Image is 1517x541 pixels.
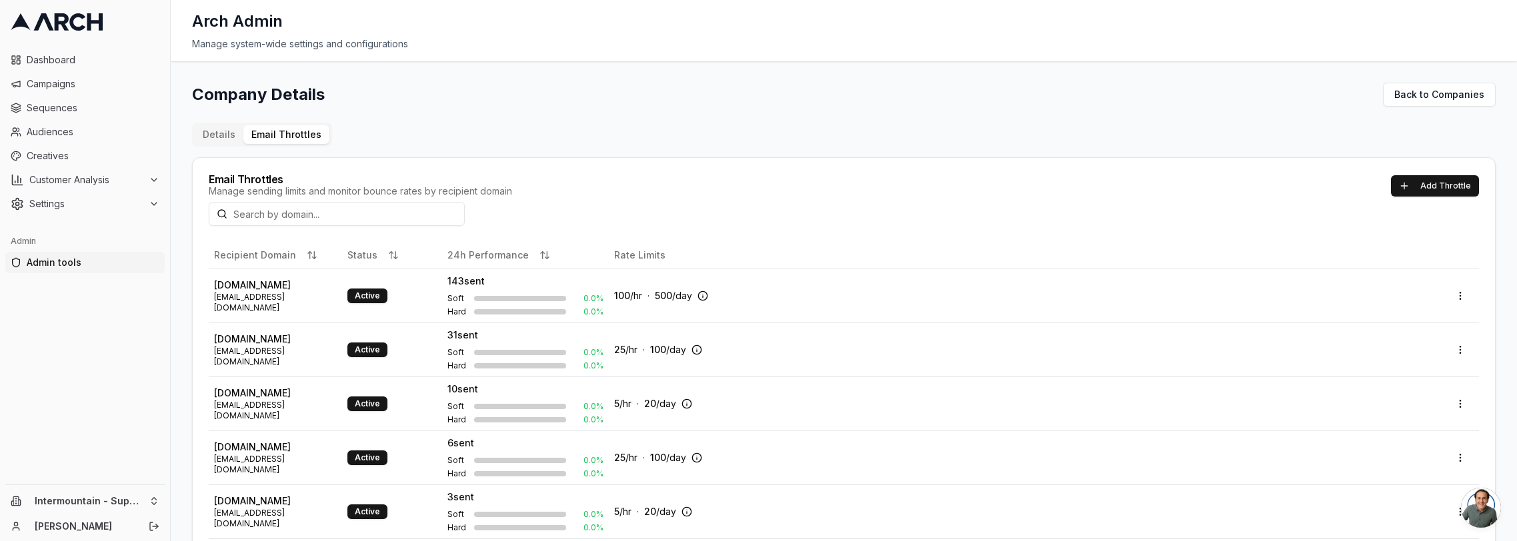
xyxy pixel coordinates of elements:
span: 10 sent [447,382,478,396]
div: Active [347,504,387,519]
span: Dashboard [27,53,159,67]
a: Back to Companies [1383,83,1496,107]
button: Customer Analysis [5,169,165,191]
span: /hr [625,344,637,355]
button: Details [195,125,243,144]
a: Dashboard [5,49,165,71]
span: /hr [619,506,631,517]
div: Manage system-wide settings and configurations [192,37,1496,51]
span: [EMAIL_ADDRESS][DOMAIN_NAME] [214,292,337,313]
span: Settings [29,197,143,211]
span: · [647,290,649,301]
span: 0.0 % [571,455,603,466]
span: Hard [447,360,469,371]
span: 0.0 % [571,468,603,479]
span: Hard [447,468,469,479]
a: Creatives [5,145,165,167]
div: Email Throttles [209,174,512,185]
span: Soft [447,509,469,520]
span: /day [672,290,692,301]
span: 143 sent [447,274,485,288]
h1: Arch Admin [192,11,283,32]
span: 25 [614,344,625,355]
span: 0.0 % [571,293,603,304]
span: 0.0 % [571,401,603,412]
span: [EMAIL_ADDRESS][DOMAIN_NAME] [214,454,337,475]
span: Soft [447,401,469,412]
span: [EMAIL_ADDRESS][DOMAIN_NAME] [214,400,337,421]
span: [DOMAIN_NAME] [214,440,337,454]
span: · [637,506,639,517]
span: Soft [447,293,469,304]
div: Admin [5,231,165,252]
span: 6 sent [447,436,474,450]
span: 20 [644,506,656,517]
a: Audiences [5,121,165,143]
a: Sequences [5,97,165,119]
div: Active [347,288,387,303]
span: /hr [619,398,631,409]
span: 0.0 % [571,360,603,371]
span: [EMAIL_ADDRESS][DOMAIN_NAME] [214,508,337,529]
button: Intermountain - Superior Water & Air [5,490,165,512]
span: /day [666,344,686,355]
span: Soft [447,347,469,358]
div: Active [347,396,387,411]
span: /hr [625,452,637,463]
span: Customer Analysis [29,173,143,187]
span: 0.0 % [571,509,603,520]
span: [EMAIL_ADDRESS][DOMAIN_NAME] [214,346,337,367]
span: Campaigns [27,77,159,91]
span: Intermountain - Superior Water & Air [35,495,143,507]
a: Admin tools [5,252,165,273]
th: Rate Limits [609,242,1442,269]
a: [PERSON_NAME] [35,520,134,533]
span: · [643,344,645,355]
span: Hard [447,522,469,533]
button: 24h Performance [447,249,550,262]
a: Campaigns [5,73,165,95]
span: Admin tools [27,256,159,269]
span: Soft [447,455,469,466]
span: 100 [650,344,666,355]
span: 100 [614,290,630,301]
span: /day [656,506,676,517]
div: Open chat [1461,488,1501,528]
button: Log out [145,517,163,536]
span: Hard [447,414,469,425]
span: 500 [655,290,672,301]
button: Email Throttles [243,125,329,144]
span: [DOMAIN_NAME] [214,386,337,400]
span: 31 sent [447,328,478,342]
span: 3 sent [447,490,474,504]
button: Recipient Domain [214,249,317,262]
span: [DOMAIN_NAME] [214,494,337,508]
span: · [637,398,639,409]
button: Settings [5,193,165,215]
span: [DOMAIN_NAME] [214,332,337,346]
div: Active [347,450,387,465]
span: /day [656,398,676,409]
span: 0.0 % [571,522,603,533]
span: [DOMAIN_NAME] [214,278,337,292]
button: Add Throttle [1391,175,1479,197]
div: Active [347,342,387,357]
span: 0.0 % [571,347,603,358]
span: Sequences [27,101,159,115]
span: Hard [447,306,469,317]
span: 5 [614,506,619,517]
span: 20 [644,398,656,409]
span: 100 [650,452,666,463]
button: Status [347,249,399,262]
span: /hr [630,290,642,301]
span: · [643,452,645,463]
span: 5 [614,398,619,409]
span: 0.0 % [571,414,603,425]
span: 0.0 % [571,306,603,317]
input: Search by domain... [209,202,465,226]
h1: Company Details [192,84,325,105]
span: Audiences [27,125,159,139]
span: /day [666,452,686,463]
span: Creatives [27,149,159,163]
div: Manage sending limits and monitor bounce rates by recipient domain [209,185,512,198]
